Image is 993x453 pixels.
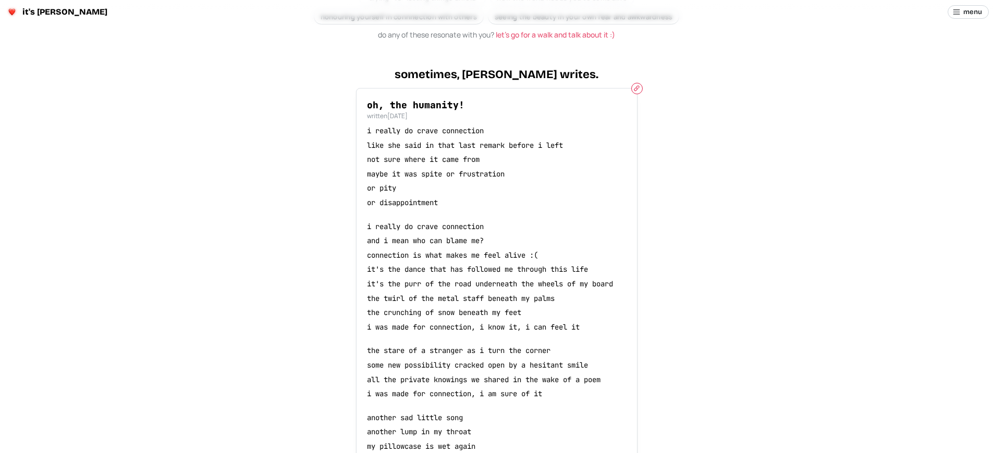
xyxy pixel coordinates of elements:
[367,322,627,333] p: i was made for connection, i know it, i can feel it
[367,413,627,423] p: another sad little song
[495,12,673,21] span: seeing the beauty in your own fear and awkwardness
[22,8,107,16] span: it's [PERSON_NAME]
[367,375,627,385] p: all the private knowings we shared in the wake of a poem
[367,294,627,304] p: the twirl of the metal staff beneath my palms
[367,427,627,437] p: another lump in my throat
[321,12,477,21] span: honouring yourself in connnection with others
[367,155,627,165] p: not sure where it came from
[387,111,408,120] time: [DATE]
[367,112,627,121] p: written
[378,30,615,40] p: do any of these resonate with you?
[395,67,598,83] h2: sometimes, [PERSON_NAME] writes.
[367,442,627,452] p: my pillowcase is wet again
[6,6,18,18] img: logo-circle-Chuufevo.png
[367,236,627,246] p: and i mean who can blame me?
[496,30,615,40] a: let's go for a walk and talk about it :)
[367,360,627,371] p: some new possibility cracked open by a hesitant smile
[367,126,627,136] p: i really do crave connection
[4,4,113,20] a: it's [PERSON_NAME]
[367,99,627,111] h3: oh, the humanity!
[367,141,627,151] p: like she said in that last remark before i left
[367,279,627,290] p: it's the purr of the road underneath the wheels of my board
[367,183,627,194] p: or pity
[367,198,627,208] p: or disappointment
[367,222,627,232] p: i really do crave connection
[367,169,627,180] p: maybe it was spite or frustration
[367,265,627,275] p: it's the dance that has followed me through this life
[963,6,982,18] span: menu
[367,308,627,318] p: the crunching of snow beneath my feet
[367,389,627,399] p: i was made for connection, i am sure of it
[367,346,627,356] p: the stare of a stranger as i turn the corner
[367,250,627,261] p: connection is what makes me feel alive :(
